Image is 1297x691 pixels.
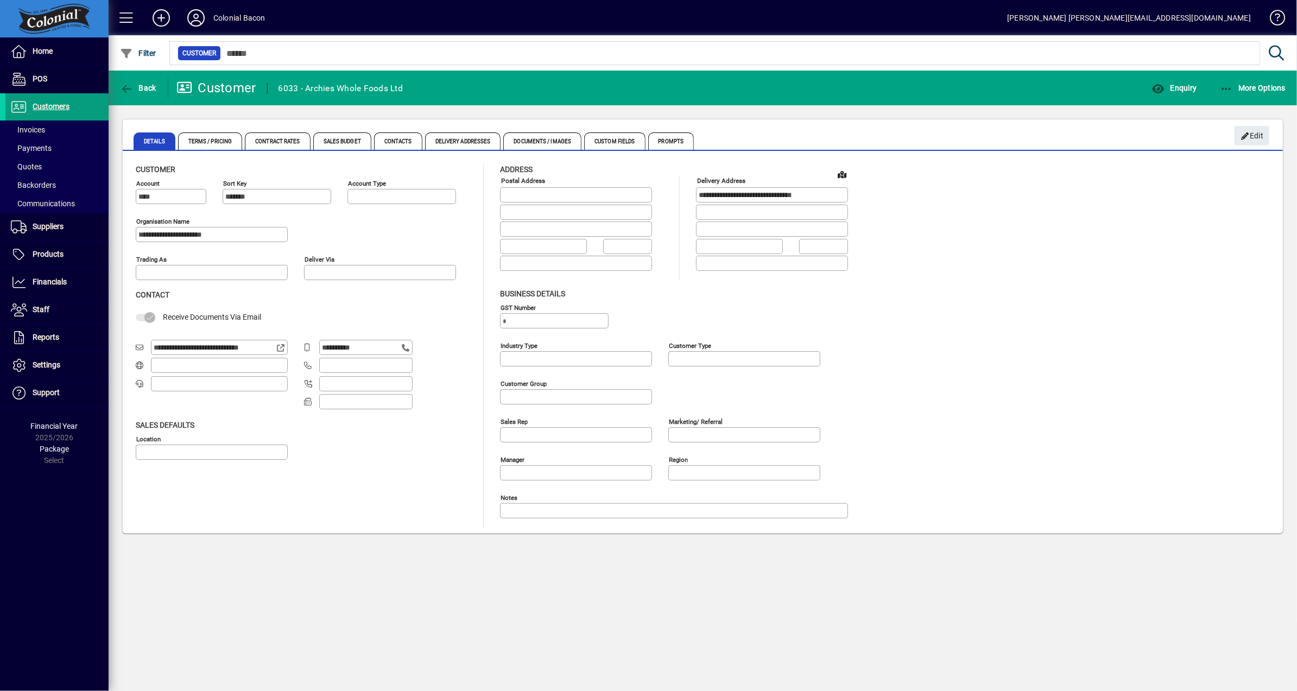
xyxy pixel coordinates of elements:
span: Contact [136,290,169,299]
span: Customer [182,48,216,59]
a: Invoices [5,121,109,139]
span: Contract Rates [245,132,310,150]
a: Suppliers [5,213,109,240]
span: Products [33,250,64,258]
span: Contacts [374,132,422,150]
span: Suppliers [33,222,64,231]
a: Backorders [5,176,109,194]
a: Quotes [5,157,109,176]
span: POS [33,74,47,83]
span: Communications [11,199,75,208]
mat-label: Marketing/ Referral [669,417,723,425]
span: Address [500,165,533,174]
button: More Options [1217,78,1289,98]
mat-label: Customer type [669,341,711,349]
a: Financials [5,269,109,296]
span: Backorders [11,181,56,189]
mat-label: Industry type [501,341,537,349]
div: Colonial Bacon [213,9,265,27]
span: Customer [136,165,175,174]
mat-label: Notes [501,493,517,501]
span: Home [33,47,53,55]
span: Invoices [11,125,45,134]
a: Home [5,38,109,65]
span: Receive Documents Via Email [163,313,261,321]
span: Package [40,445,69,453]
mat-label: Location [136,435,161,442]
span: Staff [33,305,49,314]
span: Back [120,84,156,92]
span: Details [134,132,175,150]
span: Prompts [648,132,694,150]
a: Support [5,379,109,407]
a: Knowledge Base [1262,2,1283,37]
mat-label: Organisation name [136,218,189,225]
span: Custom Fields [584,132,645,150]
span: Financial Year [31,422,78,430]
a: Settings [5,352,109,379]
button: Edit [1235,126,1269,145]
div: [PERSON_NAME] [PERSON_NAME][EMAIL_ADDRESS][DOMAIN_NAME] [1007,9,1251,27]
mat-label: Account [136,180,160,187]
span: Delivery Addresses [425,132,501,150]
mat-label: Sort key [223,180,246,187]
mat-label: Trading as [136,256,167,263]
span: Enquiry [1152,84,1197,92]
mat-label: Account Type [348,180,386,187]
mat-label: Sales rep [501,417,528,425]
mat-label: Manager [501,455,524,463]
span: Documents / Images [503,132,581,150]
a: Communications [5,194,109,213]
a: Reports [5,324,109,351]
button: Profile [179,8,213,28]
span: Terms / Pricing [178,132,243,150]
span: Sales Budget [313,132,371,150]
a: Payments [5,139,109,157]
span: Settings [33,360,60,369]
button: Enquiry [1149,78,1199,98]
span: Quotes [11,162,42,171]
span: Customers [33,102,69,111]
app-page-header-button: Back [109,78,168,98]
a: View on map [833,166,851,183]
button: Filter [117,43,159,63]
span: Sales defaults [136,421,194,429]
span: Edit [1241,127,1264,145]
mat-label: Customer group [501,379,547,387]
mat-label: Deliver via [305,256,334,263]
div: Customer [176,79,256,97]
span: Financials [33,277,67,286]
button: Add [144,8,179,28]
span: Filter [120,49,156,58]
a: Staff [5,296,109,324]
button: Back [117,78,159,98]
a: Products [5,241,109,268]
span: Support [33,388,60,397]
a: POS [5,66,109,93]
span: More Options [1220,84,1286,92]
mat-label: GST Number [501,303,536,311]
span: Reports [33,333,59,341]
span: Business details [500,289,565,298]
mat-label: Region [669,455,688,463]
span: Payments [11,144,52,153]
div: 6033 - Archies Whole Foods Ltd [279,80,403,97]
